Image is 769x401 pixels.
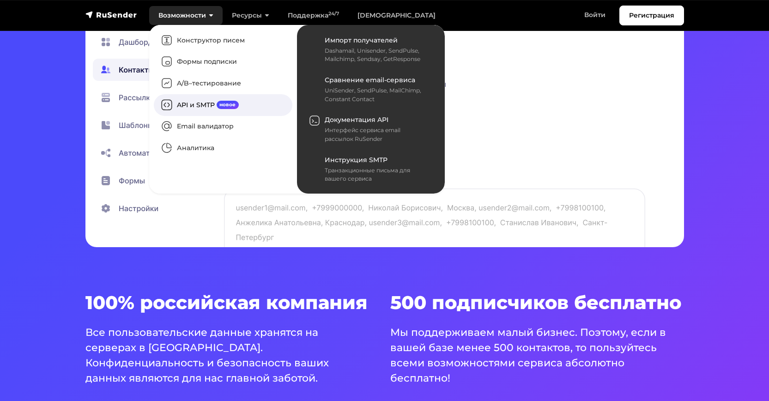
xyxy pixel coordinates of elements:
[223,6,279,25] a: Ресурсы
[348,6,445,25] a: [DEMOGRAPHIC_DATA]
[302,109,440,149] a: Документация API Интерфейс сервиса email рассылок RuSender
[390,325,673,386] p: Мы поддерживаем малый бизнес. Поэтому, если в вашей базе менее 500 контактов, то пользуйтесь всем...
[154,30,292,51] a: Конструктор писем
[390,292,684,314] h3: 500 подписчиков бесплатно
[619,6,684,25] a: Регистрация
[325,166,429,183] div: Транзакционные письма для вашего сервиса
[154,116,292,138] a: Email валидатор
[575,6,615,24] a: Войти
[154,137,292,159] a: Аналитика
[85,292,379,314] h3: 100% российская компания
[85,10,137,19] img: RuSender
[154,94,292,116] a: API и SMTPновое
[154,51,292,73] a: Формы подписки
[217,101,239,109] span: новое
[325,156,388,164] span: Инструкция SMTP
[325,86,429,103] div: UniSender, SendPulse, MailChimp, Constant Contact
[325,115,388,124] span: Документация API
[325,76,415,84] span: Сравнение email-сервиса
[328,11,339,17] sup: 24/7
[149,6,223,25] a: Возможности
[279,6,348,25] a: Поддержка24/7
[325,126,429,143] div: Интерфейс сервиса email рассылок RuSender
[302,69,440,109] a: Сравнение email-сервиса UniSender, SendPulse, MailChimp, Constant Contact
[154,73,292,94] a: A/B–тестирование
[302,149,440,189] a: Инструкция SMTP Транзакционные письма для вашего сервиса
[85,325,368,386] p: Все пользовательские данные хранятся на серверах в [GEOGRAPHIC_DATA]. Конфиденциальность и безопа...
[325,47,429,64] div: Dashamail, Unisender, SendPulse, Mailchimp, Sendsay, GetResponse
[302,30,440,69] a: Импорт получателей Dashamail, Unisender, SendPulse, Mailchimp, Sendsay, GetResponse
[325,36,398,44] span: Импорт получателей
